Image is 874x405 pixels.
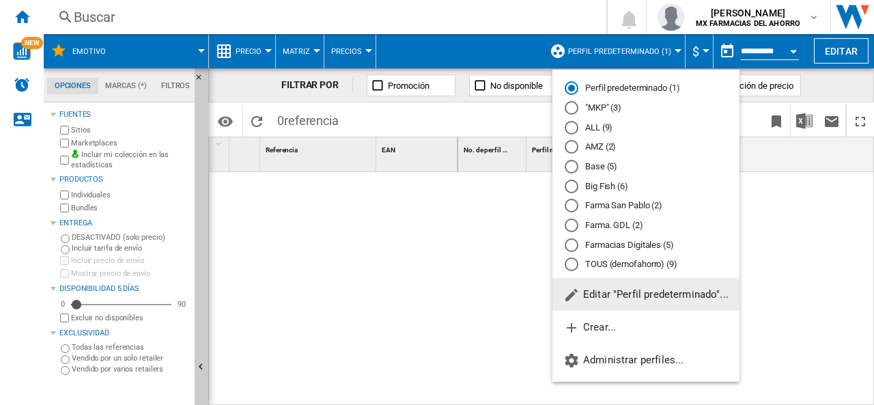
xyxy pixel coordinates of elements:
[565,180,727,193] md-radio-button: Big Fish (6)
[565,102,727,115] md-radio-button: "MKP" (3)
[565,82,727,95] md-radio-button: Perfil predeterminado (1)
[565,121,727,134] md-radio-button: ALL (9)
[565,258,727,271] md-radio-button: TOUS (demofahorro) (9)
[565,141,727,154] md-radio-button: AMZ (2)
[565,160,727,173] md-radio-button: Base (5)
[563,354,683,366] span: Administrar perfiles...
[565,199,727,212] md-radio-button: Farma San Pablo (2)
[565,219,727,232] md-radio-button: Farma. GDL (2)
[565,238,727,251] md-radio-button: Farmacias Digitales (5)
[563,321,616,333] span: Crear...
[563,288,729,301] span: Editar "Perfil predeterminado"...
